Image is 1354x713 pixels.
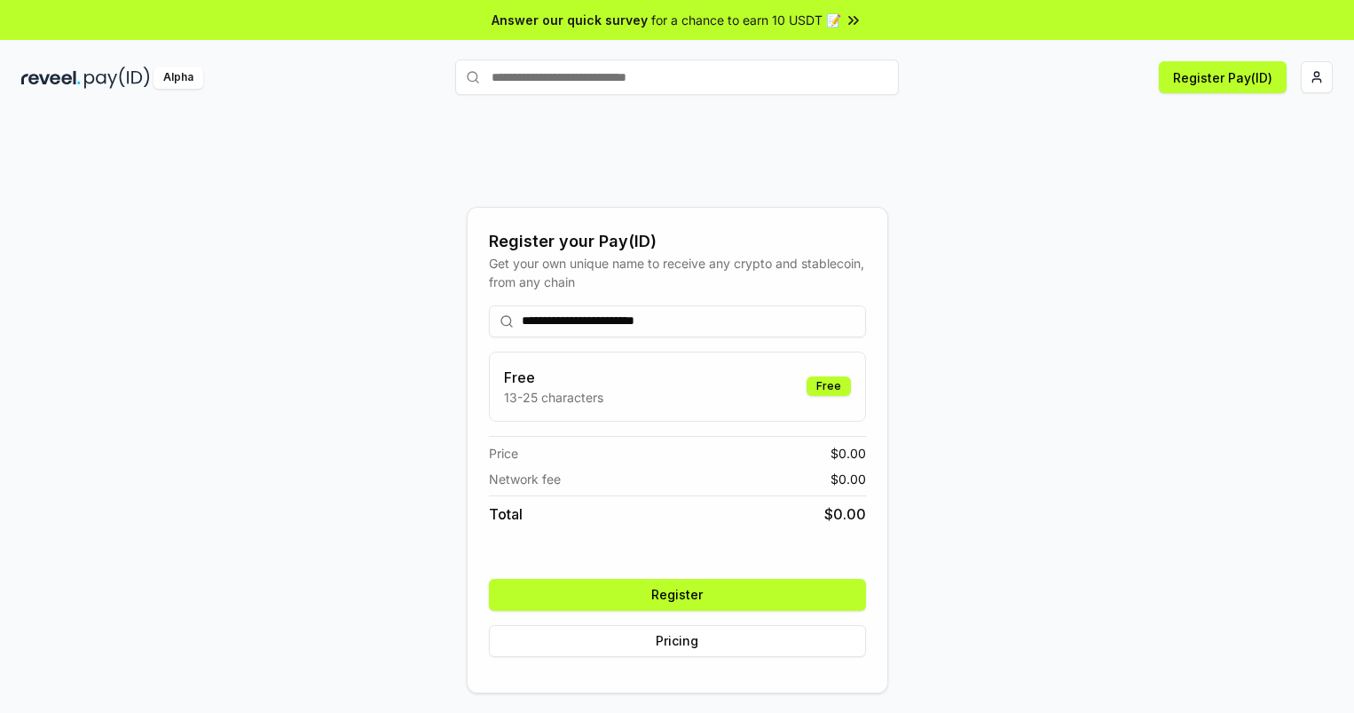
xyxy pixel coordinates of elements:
[489,229,866,254] div: Register your Pay(ID)
[831,444,866,463] span: $ 0.00
[489,444,518,463] span: Price
[504,388,603,407] p: 13-25 characters
[831,470,866,488] span: $ 0.00
[504,367,603,388] h3: Free
[21,67,81,89] img: reveel_dark
[489,254,866,291] div: Get your own unique name to receive any crypto and stablecoin, from any chain
[154,67,203,89] div: Alpha
[1159,61,1287,93] button: Register Pay(ID)
[807,376,851,396] div: Free
[824,503,866,525] span: $ 0.00
[84,67,150,89] img: pay_id
[489,625,866,657] button: Pricing
[651,11,841,29] span: for a chance to earn 10 USDT 📝
[492,11,648,29] span: Answer our quick survey
[489,470,561,488] span: Network fee
[489,503,523,525] span: Total
[489,579,866,611] button: Register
